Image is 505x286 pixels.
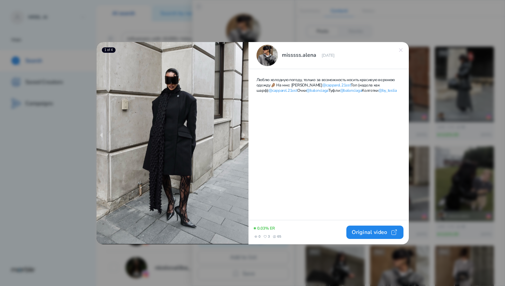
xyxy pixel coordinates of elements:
p: [DATE] [322,53,335,58]
p: 0 [259,234,261,239]
button: next slide / item [239,123,248,147]
p: 3 [268,234,270,239]
span: @balenciaga [306,88,328,93]
button: Original video [346,226,403,239]
p: 65 [277,234,281,239]
span: @by_teslia [378,88,397,93]
span: @balenciaga [340,88,362,93]
button: previous slide / item [97,123,106,147]
span: @capparel.21est [269,88,297,93]
p: misssss.alena [282,52,316,59]
span: @capparel.21est [322,82,351,88]
p: 0.03% ER [257,226,275,231]
p: Люблю холодную погоду, только за возможность носить красивую верхнюю одежду🤌🏽 На мне: [PERSON_NAM... [257,77,401,93]
p: 1 of 4 [102,47,116,53]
